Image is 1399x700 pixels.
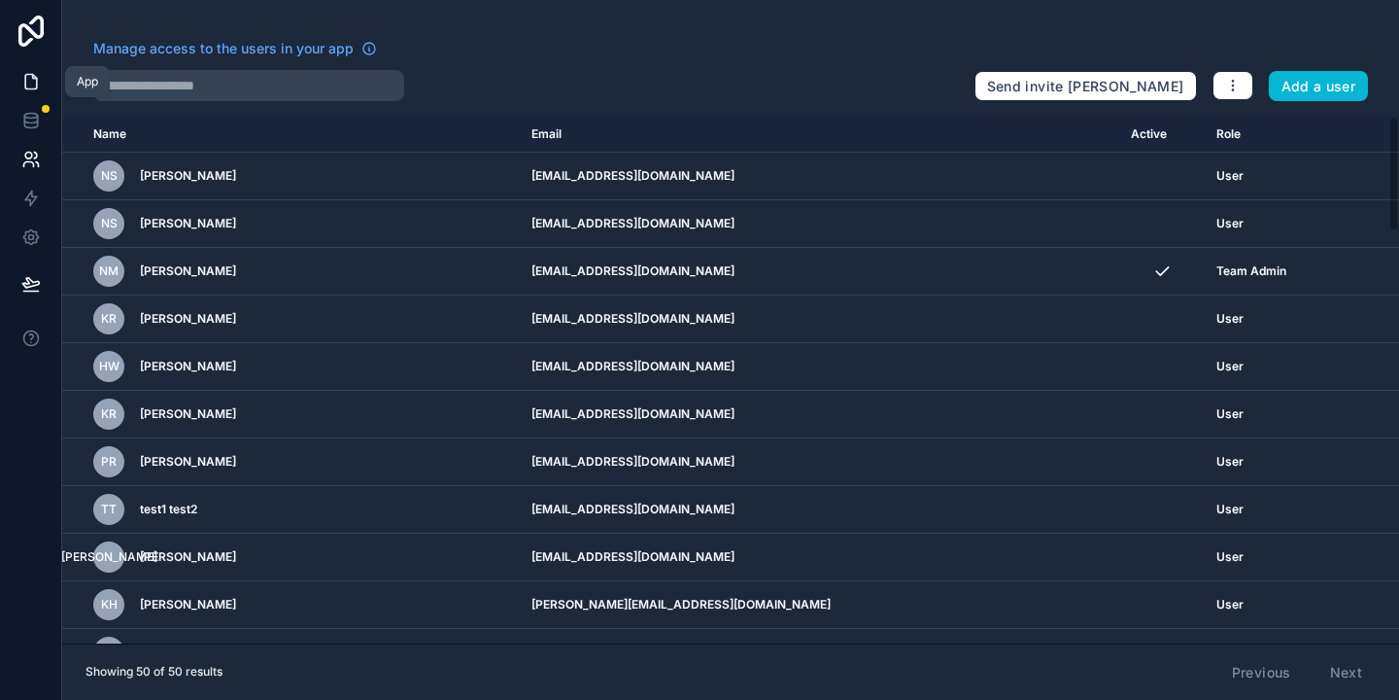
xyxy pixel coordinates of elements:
span: [PERSON_NAME] [140,454,236,470]
span: test1 test2 [140,502,197,517]
span: [PERSON_NAME] [140,263,236,279]
span: NS [101,216,118,231]
td: [EMAIL_ADDRESS][DOMAIN_NAME] [520,438,1119,486]
span: Manage access to the users in your app [93,39,354,58]
td: [PERSON_NAME][EMAIL_ADDRESS][DOMAIN_NAME] [520,581,1119,629]
th: Active [1119,117,1204,153]
span: NS [101,168,118,184]
th: Email [520,117,1119,153]
span: [PERSON_NAME] [140,597,236,612]
span: HW [99,359,119,374]
span: [PERSON_NAME] [140,216,236,231]
td: [EMAIL_ADDRESS][DOMAIN_NAME] [520,391,1119,438]
span: [PERSON_NAME] [140,168,236,184]
div: scrollable content [62,117,1399,644]
span: User [1216,311,1244,327]
span: [PERSON_NAME] [140,359,236,374]
span: [PERSON_NAME] [140,406,236,422]
td: [EMAIL_ADDRESS][DOMAIN_NAME] [520,486,1119,534]
span: tt [101,502,117,517]
span: User [1216,216,1244,231]
td: [EMAIL_ADDRESS][DOMAIN_NAME] [520,296,1119,343]
span: [PERSON_NAME] [140,549,236,565]
span: Showing 50 of 50 results [85,664,222,680]
span: User [1216,359,1244,374]
td: [EMAIL_ADDRESS][DOMAIN_NAME] [520,248,1119,296]
span: Team Admin [1216,263,1286,279]
span: User [1216,454,1244,470]
span: NM [99,263,119,279]
span: User [1216,502,1244,517]
a: Manage access to the users in your app [93,39,377,58]
button: Send invite [PERSON_NAME] [974,71,1197,102]
td: [EMAIL_ADDRESS][DOMAIN_NAME] [520,534,1119,581]
span: User [1216,168,1244,184]
span: KR [101,406,117,422]
td: [PERSON_NAME][EMAIL_ADDRESS][DOMAIN_NAME] [520,629,1119,677]
span: User [1216,549,1244,565]
span: [PERSON_NAME] [61,549,157,565]
th: Role [1205,117,1338,153]
div: App [77,74,98,89]
th: Name [62,117,520,153]
span: User [1216,597,1244,612]
td: [EMAIL_ADDRESS][DOMAIN_NAME] [520,153,1119,200]
span: [PERSON_NAME] [140,311,236,327]
span: PR [101,454,117,470]
span: KH [101,597,118,612]
span: User [1216,406,1244,422]
td: [EMAIL_ADDRESS][DOMAIN_NAME] [520,200,1119,248]
td: [EMAIL_ADDRESS][DOMAIN_NAME] [520,343,1119,391]
button: Add a user [1269,71,1369,102]
span: KR [101,311,117,327]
